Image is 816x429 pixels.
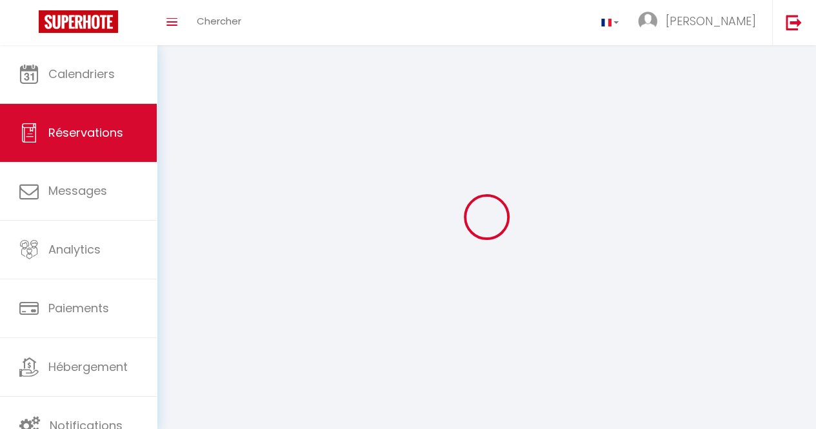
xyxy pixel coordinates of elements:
img: Super Booking [39,10,118,33]
span: [PERSON_NAME] [666,13,756,29]
span: Chercher [197,14,241,28]
img: logout [786,14,802,30]
span: Réservations [48,125,123,141]
span: Messages [48,183,107,199]
span: Calendriers [48,66,115,82]
span: Paiements [48,300,109,316]
span: Hébergement [48,359,128,375]
span: Analytics [48,241,101,257]
img: ... [638,12,657,31]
